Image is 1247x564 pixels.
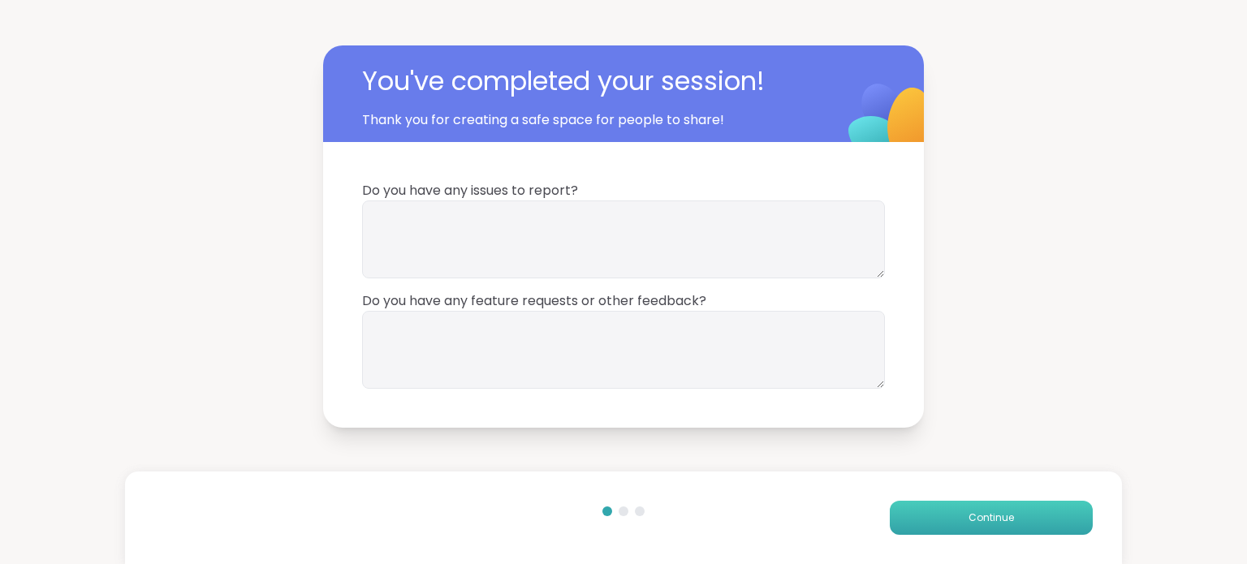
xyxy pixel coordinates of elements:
span: Do you have any issues to report? [362,181,885,200]
span: You've completed your session! [362,62,833,101]
span: Continue [969,510,1014,525]
img: ShareWell Logomark [810,41,972,203]
span: Thank you for creating a safe space for people to share! [362,110,809,130]
button: Continue [890,501,1093,535]
span: Do you have any feature requests or other feedback? [362,291,885,311]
